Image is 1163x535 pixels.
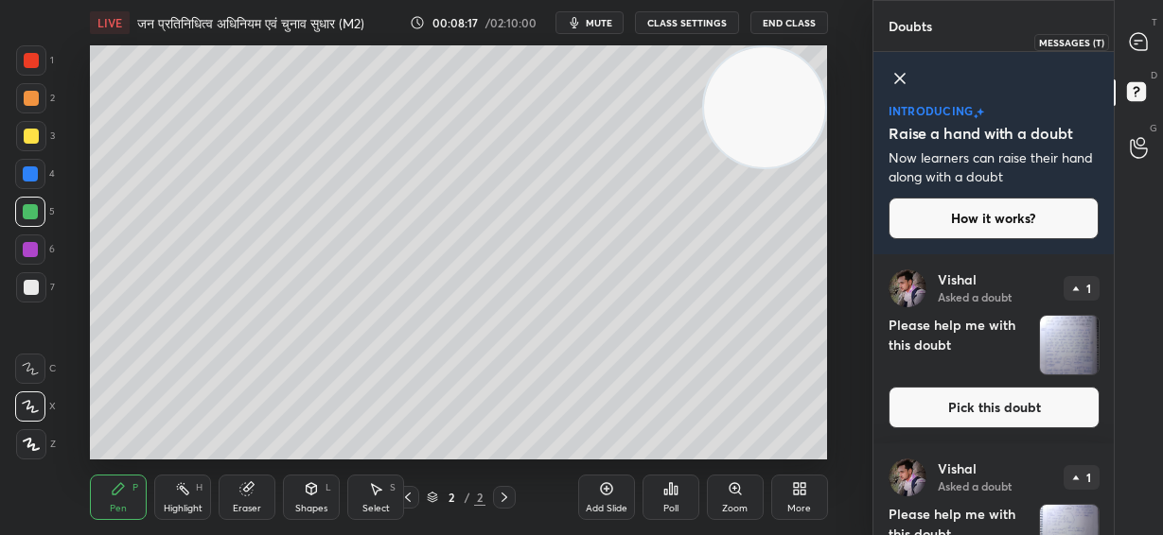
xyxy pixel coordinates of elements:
[1034,34,1109,51] div: Messages (T)
[233,504,261,513] div: Eraser
[362,504,390,513] div: Select
[889,458,926,496] img: 9be2d43c2b92443598b499be43299d96.jpg
[889,315,1031,375] h4: Please help me with this doubt
[1151,68,1157,82] p: D
[889,269,926,307] img: 9be2d43c2b92443598b499be43299d96.jpg
[586,16,612,29] span: mute
[326,483,331,492] div: L
[1152,15,1157,29] p: T
[1040,316,1099,374] img: 1759311528DZ8Q9E.JPEG
[635,11,739,34] button: CLASS SETTINGS
[132,483,138,492] div: P
[15,159,55,189] div: 4
[110,504,127,513] div: Pen
[15,391,56,422] div: X
[137,14,364,32] h4: जन प्रतिनिधित्व अधिनियम एवं चुनाव सुधार (M2)
[390,483,396,492] div: S
[1086,472,1091,483] p: 1
[873,1,947,51] p: Doubts
[15,234,55,265] div: 6
[474,489,485,506] div: 2
[16,45,54,76] div: 1
[16,121,55,151] div: 3
[889,198,1099,239] button: How it works?
[16,429,56,459] div: Z
[889,148,1099,186] p: Now learners can raise their hand along with a doubt
[938,289,1012,304] p: Asked a doubt
[938,478,1012,493] p: Asked a doubt
[938,272,977,287] p: Vishal
[787,504,811,513] div: More
[442,492,461,503] div: 2
[16,83,55,113] div: 2
[977,108,984,116] img: large-star.026637fe.svg
[586,504,627,513] div: Add Slide
[196,483,203,492] div: H
[15,354,56,384] div: C
[663,504,678,513] div: Poll
[465,492,470,503] div: /
[889,387,1100,428] button: Pick this doubt
[295,504,327,513] div: Shapes
[722,504,748,513] div: Zoom
[90,11,130,34] div: LIVE
[1150,121,1157,135] p: G
[889,122,1073,145] h5: Raise a hand with a doubt
[1086,283,1091,294] p: 1
[750,11,828,34] button: End Class
[15,197,55,227] div: 5
[16,272,55,302] div: 7
[938,461,977,476] p: Vishal
[164,504,203,513] div: Highlight
[974,113,978,119] img: small-star.76a44327.svg
[555,11,624,34] button: mute
[889,105,974,116] p: introducing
